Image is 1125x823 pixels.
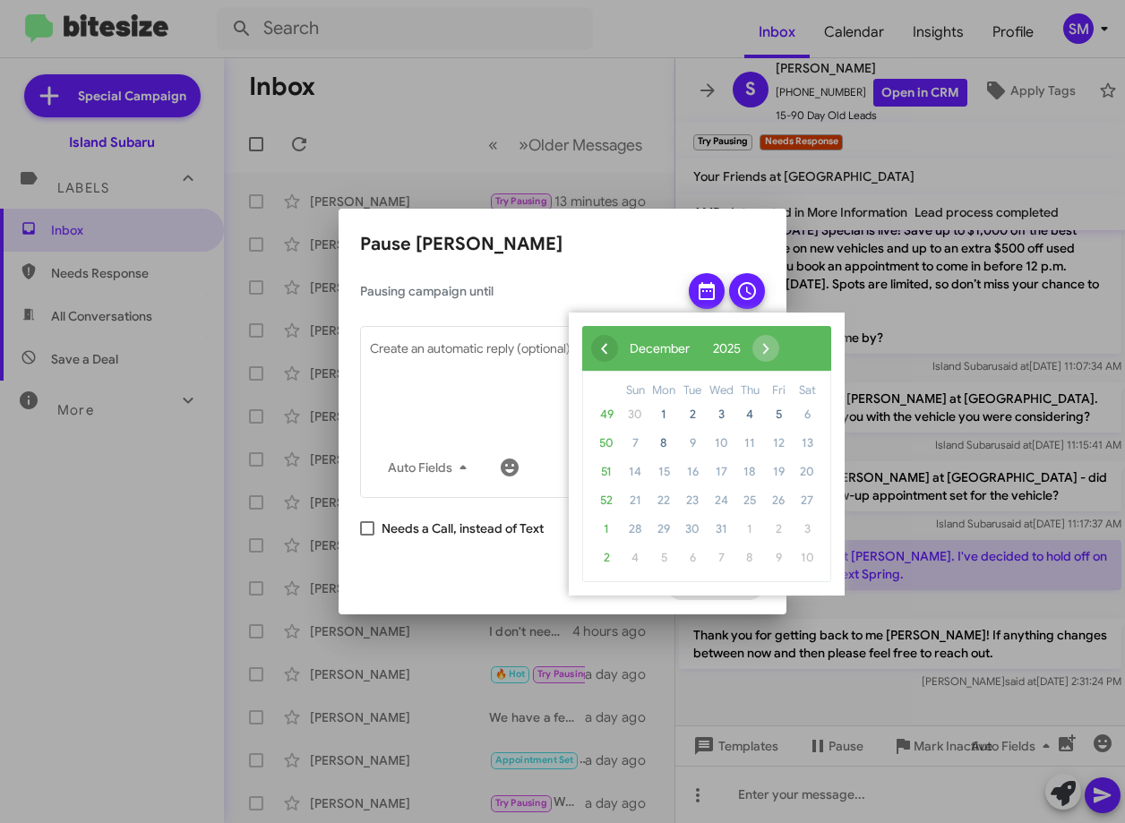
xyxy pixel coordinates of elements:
span: 8 [735,544,764,572]
span: 6 [678,544,707,572]
span: 15 [649,458,678,486]
span: 1 [592,515,621,544]
span: 14 [621,458,649,486]
span: 26 [764,486,793,515]
button: 2025 [701,335,752,362]
span: 13 [793,429,821,458]
span: 4 [735,400,764,429]
span: 49 [592,400,621,429]
span: 21 [621,486,649,515]
span: 5 [649,544,678,572]
span: › [752,335,779,362]
span: 2 [764,515,793,544]
span: 20 [793,458,821,486]
span: Needs a Call, instead of Text [382,518,544,539]
button: December [618,335,701,362]
span: 24 [707,486,735,515]
span: December [630,340,690,356]
span: 9 [764,544,793,572]
span: 30 [621,400,649,429]
span: 18 [735,458,764,486]
span: 4 [621,544,649,572]
span: 28 [621,515,649,544]
span: 2 [678,400,707,429]
span: 3 [793,515,821,544]
span: 30 [678,515,707,544]
h2: Pause [PERSON_NAME] [360,230,765,259]
th: weekday [764,381,793,400]
span: 9 [678,429,707,458]
th: weekday [621,381,649,400]
span: 2025 [713,340,741,356]
th: weekday [735,381,764,400]
span: 23 [678,486,707,515]
span: 10 [707,429,735,458]
span: 8 [649,429,678,458]
span: 31 [707,515,735,544]
span: 25 [735,486,764,515]
span: Auto Fields [388,451,474,484]
span: 27 [793,486,821,515]
th: weekday [678,381,707,400]
span: 11 [735,429,764,458]
span: 17 [707,458,735,486]
span: 1 [735,515,764,544]
span: 10 [793,544,821,572]
span: 6 [793,400,821,429]
span: 1 [649,400,678,429]
span: 52 [592,486,621,515]
th: weekday [707,381,735,400]
span: 2 [592,544,621,572]
th: weekday [793,381,821,400]
th: weekday [649,381,678,400]
bs-datepicker-navigation-view: ​ ​ ​ [591,336,779,352]
span: 16 [678,458,707,486]
span: 3 [707,400,735,429]
button: Auto Fields [374,451,488,484]
bs-datepicker-container: calendar [569,313,845,596]
button: ‹ [591,335,618,362]
span: 7 [707,544,735,572]
span: 5 [764,400,793,429]
span: 7 [621,429,649,458]
span: 22 [649,486,678,515]
span: Pausing campaign until [360,282,674,300]
span: 19 [764,458,793,486]
span: 29 [649,515,678,544]
span: 12 [764,429,793,458]
span: 50 [592,429,621,458]
span: 51 [592,458,621,486]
